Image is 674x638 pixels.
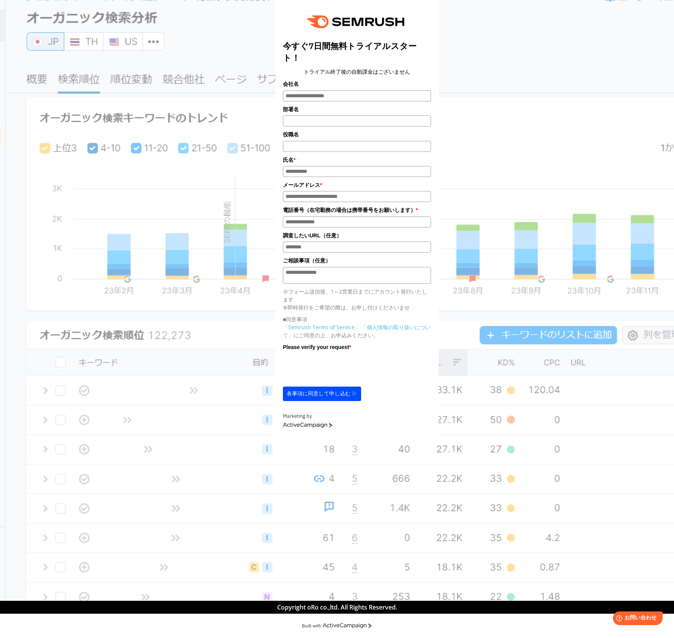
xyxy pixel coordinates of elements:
a: 「個人情報の取り扱いについて」 [283,324,431,339]
p: ■同意事項 [283,315,431,323]
label: 役職名 [283,130,431,139]
label: 氏名 [283,156,431,164]
label: 会社名 [283,80,431,88]
button: 各事項に同意して申し込む ▷ [283,387,361,401]
label: 調査したいURL（任意） [283,231,431,240]
center: トライアル終了後の自動課金はございません [283,68,431,76]
p: ※フォーム送信後、1～2営業日までにアカウント発行いたします ※即時発行をご希望の際は、お申し付けくださいませ [283,287,431,311]
img: e6a379fe-ca9f-484e-8561-e79cf3a04b3f.png [301,7,412,36]
title: 今すぐ7日間無料トライアルスタート！ [283,40,431,64]
div: Marketing by [283,412,431,420]
label: ご相談事項（任意） [283,256,431,265]
div: Built with [302,623,321,629]
label: 部署名 [283,105,431,114]
p: にご同意の上、お申込みください。 [283,323,431,339]
span: Copyright oRo co.,ltd. All Rights Reserved. [277,603,397,611]
iframe: reCAPTCHA [283,353,398,383]
label: 電話番号（在宅勤務の場合は携帯番号をお願いします） [283,206,431,214]
label: メールアドレス [283,181,431,189]
a: 「Semrush Terms of Service」 [283,324,360,331]
label: Please verify your request [283,343,431,351]
iframe: Help widget launcher [606,608,666,630]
